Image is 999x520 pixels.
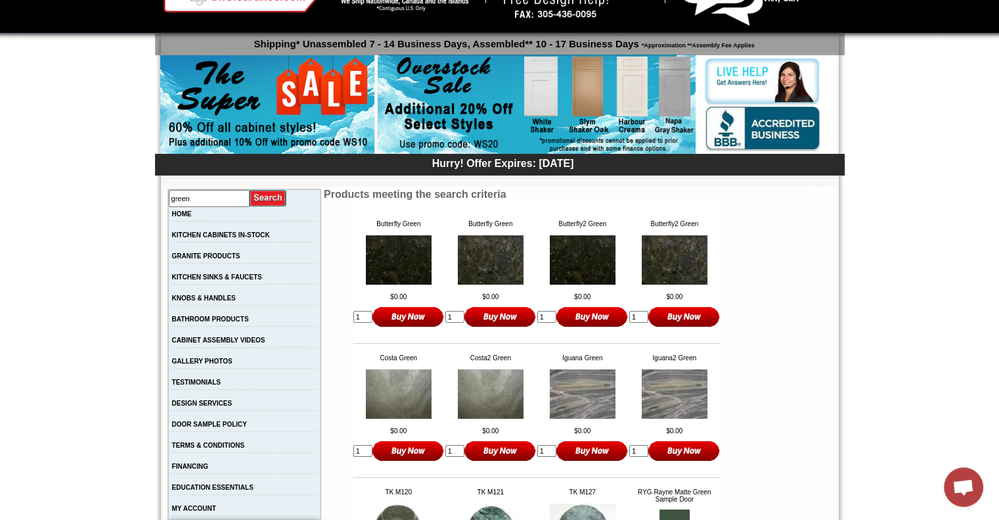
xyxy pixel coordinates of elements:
a: HOME [172,210,192,218]
td: $0.00 [629,427,720,435]
input: Buy Now [464,440,536,461]
input: Buy Now [648,440,720,461]
td: $0.00 [445,427,536,435]
a: GRANITE PRODUCTS [172,252,240,260]
span: *Approximation **Assembly Fee Applies [639,39,755,49]
td: Butterfly Green [445,220,536,227]
img: Costa2 Green [458,369,523,419]
td: TK M121 [445,488,536,496]
img: Butterfly2 Green [642,235,707,285]
img: Butterfly2 Green [550,235,615,285]
a: EDUCATION ESSENTIALS [172,484,254,491]
td: $0.00 [353,427,444,435]
img: Iguana Green [550,369,615,419]
td: Iguana Green [537,354,628,362]
td: Butterfly2 Green [629,220,720,227]
td: $0.00 [445,293,536,300]
td: Costa2 Green [445,354,536,362]
input: Buy Now [372,306,444,327]
a: MY ACCOUNT [172,505,216,512]
a: KNOBS & HANDLES [172,295,236,302]
td: $0.00 [353,293,444,300]
td: TK M127 [537,488,628,496]
td: RYG Rayne Matte Green Sample Door [629,488,720,503]
input: Buy Now [556,306,628,327]
input: Buy Now [648,306,720,327]
td: Butterfly Green [353,220,444,227]
td: $0.00 [537,293,628,300]
a: CABINET ASSEMBLY VIDEOS [172,337,265,344]
a: KITCHEN CABINETS IN-STOCK [172,231,270,239]
td: Products meeting the search criteria [324,189,749,201]
td: Costa Green [353,354,444,362]
a: GALLERY PHOTOS [172,358,233,365]
a: BATHROOM PRODUCTS [172,316,249,323]
img: Butterfly Green [458,235,523,285]
td: $0.00 [537,427,628,435]
td: Iguana2 Green [629,354,720,362]
td: TK M120 [353,488,444,496]
input: Buy Now [372,440,444,461]
a: FINANCING [172,463,209,470]
a: TERMS & CONDITIONS [172,442,245,449]
a: KITCHEN SINKS & FAUCETS [172,273,262,281]
input: Submit [250,189,287,207]
td: Butterfly2 Green [537,220,628,227]
a: DOOR SAMPLE POLICY [172,421,247,428]
a: TESTIMONIALS [172,379,221,386]
input: Buy Now [464,306,536,327]
img: Costa Green [366,369,432,419]
td: $0.00 [629,293,720,300]
p: Shipping* Unassembled 7 - 14 Business Days, Assembled** 10 - 17 Business Days [162,32,845,49]
div: Hurry! Offer Expires: [DATE] [162,156,845,170]
a: DESIGN SERVICES [172,400,233,407]
input: Buy Now [556,440,628,461]
div: Open chat [944,467,983,507]
img: Butterfly Green [366,235,432,285]
img: Iguana2 Green [642,369,707,419]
